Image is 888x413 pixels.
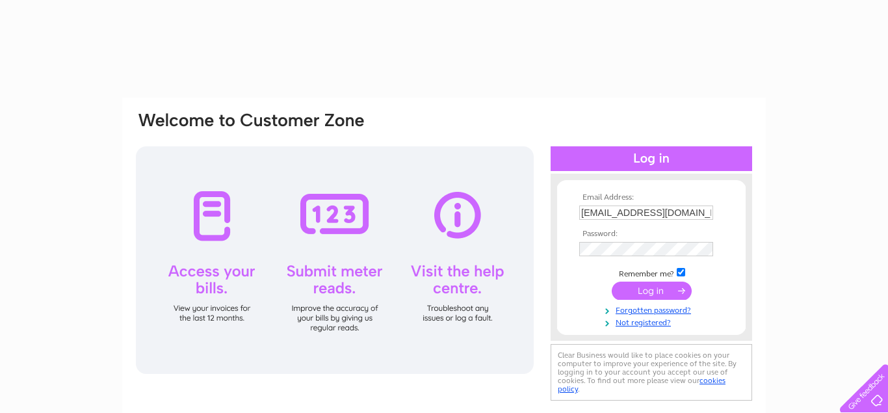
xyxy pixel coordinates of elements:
th: Email Address: [576,193,727,202]
a: Not registered? [579,315,727,328]
input: Submit [612,282,692,300]
a: cookies policy [558,376,725,393]
div: Clear Business would like to place cookies on your computer to improve your experience of the sit... [551,344,752,401]
td: Remember me? [576,266,727,279]
a: Forgotten password? [579,303,727,315]
th: Password: [576,230,727,239]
